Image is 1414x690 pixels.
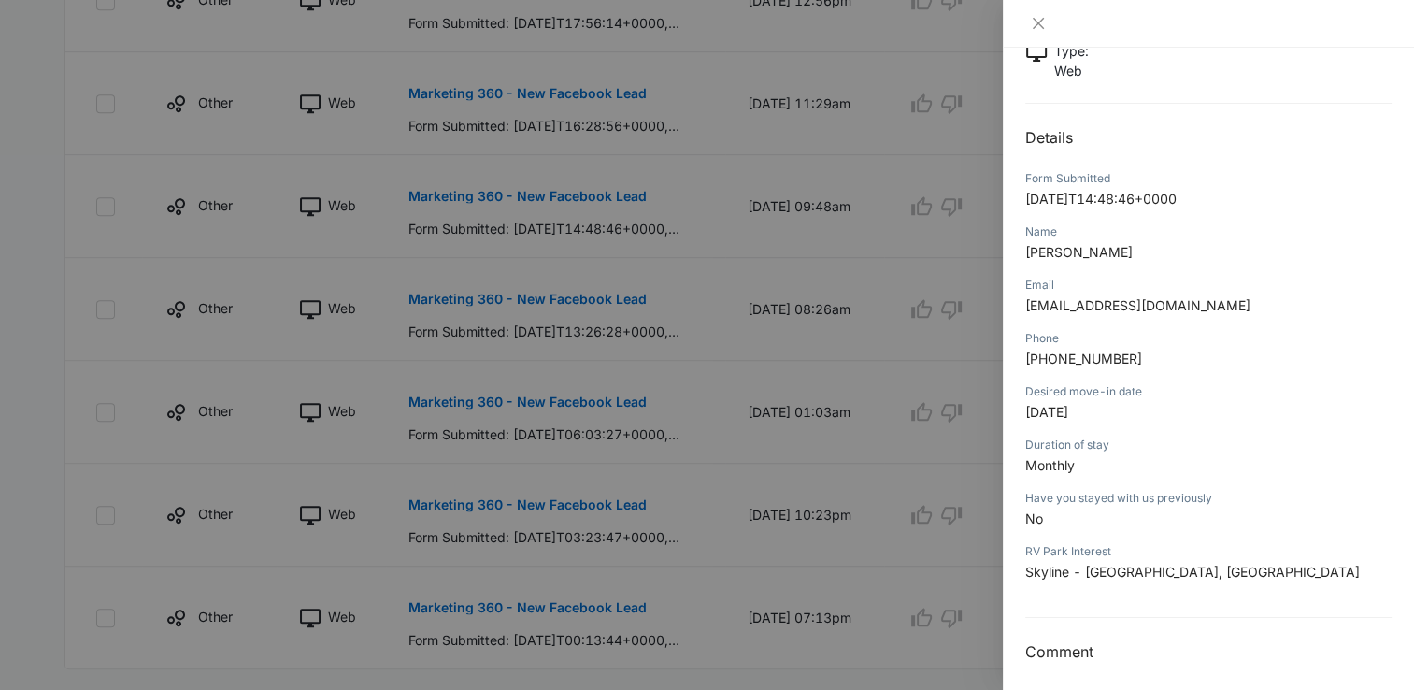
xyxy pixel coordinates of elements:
[1025,404,1068,420] span: [DATE]
[1025,223,1392,240] div: Name
[1025,457,1075,473] span: Monthly
[1025,191,1177,207] span: [DATE]T14:48:46+0000
[1025,640,1392,663] h3: Comment
[1025,15,1051,32] button: Close
[1054,41,1089,61] p: Type :
[1025,543,1392,560] div: RV Park Interest
[1025,330,1392,347] div: Phone
[1025,126,1392,149] h2: Details
[1025,437,1392,453] div: Duration of stay
[1025,510,1043,526] span: No
[1031,16,1046,31] span: close
[1025,351,1142,367] span: [PHONE_NUMBER]
[1054,61,1089,80] p: Web
[1025,564,1360,580] span: Skyline - [GEOGRAPHIC_DATA], [GEOGRAPHIC_DATA]
[1025,244,1133,260] span: [PERSON_NAME]
[1025,277,1392,294] div: Email
[1025,383,1392,400] div: Desired move-in date
[1025,297,1250,313] span: [EMAIL_ADDRESS][DOMAIN_NAME]
[1025,490,1392,507] div: Have you stayed with us previously
[1025,170,1392,187] div: Form Submitted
